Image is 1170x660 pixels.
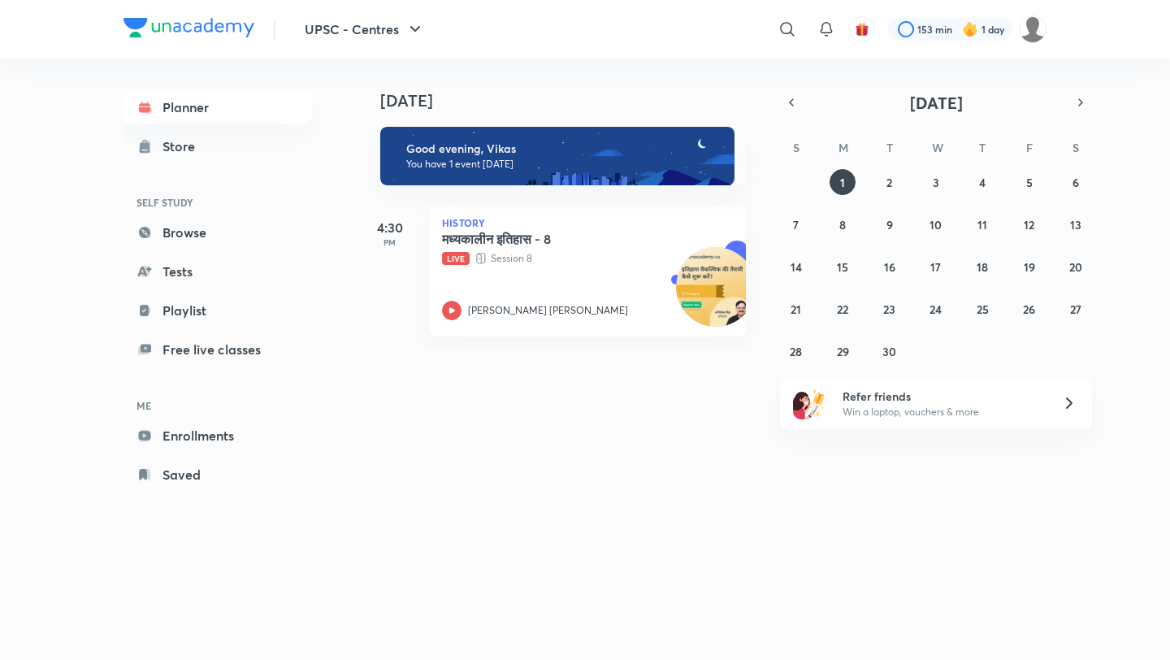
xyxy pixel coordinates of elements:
abbr: September 15, 2025 [837,259,848,275]
p: Win a laptop, vouchers & more [843,405,1042,419]
button: September 30, 2025 [877,338,903,364]
abbr: September 1, 2025 [840,175,845,190]
img: streak [962,21,978,37]
button: September 27, 2025 [1063,296,1089,322]
button: September 17, 2025 [923,254,949,280]
abbr: September 8, 2025 [839,217,846,232]
button: September 12, 2025 [1016,211,1042,237]
a: Store [123,130,312,163]
abbr: September 5, 2025 [1026,175,1033,190]
abbr: September 22, 2025 [837,302,848,317]
button: [DATE] [803,91,1069,114]
img: referral [793,387,825,419]
abbr: Saturday [1072,140,1079,155]
abbr: Sunday [793,140,799,155]
button: September 18, 2025 [969,254,995,280]
abbr: September 9, 2025 [886,217,893,232]
abbr: Friday [1026,140,1033,155]
button: September 29, 2025 [830,338,856,364]
p: PM [357,237,422,247]
abbr: September 29, 2025 [837,344,849,359]
abbr: September 4, 2025 [979,175,986,190]
abbr: September 18, 2025 [977,259,988,275]
button: September 4, 2025 [969,169,995,195]
button: September 3, 2025 [923,169,949,195]
button: September 23, 2025 [877,296,903,322]
button: UPSC - Centres [295,13,435,46]
abbr: September 10, 2025 [929,217,942,232]
div: Store [162,137,205,156]
p: You have 1 event [DATE] [406,158,720,171]
abbr: September 3, 2025 [933,175,939,190]
h5: 4:30 [357,218,422,237]
span: [DATE] [910,92,963,114]
button: September 1, 2025 [830,169,856,195]
abbr: September 16, 2025 [884,259,895,275]
button: September 14, 2025 [783,254,809,280]
button: September 19, 2025 [1016,254,1042,280]
abbr: Wednesday [932,140,943,155]
img: avatar [855,22,869,37]
abbr: September 6, 2025 [1072,175,1079,190]
abbr: September 28, 2025 [790,344,802,359]
span: Live [442,252,470,265]
button: September 22, 2025 [830,296,856,322]
button: September 11, 2025 [969,211,995,237]
button: September 24, 2025 [923,296,949,322]
p: [PERSON_NAME] [PERSON_NAME] [468,303,628,318]
button: September 26, 2025 [1016,296,1042,322]
a: Planner [123,91,312,124]
abbr: Tuesday [886,140,893,155]
button: September 15, 2025 [830,254,856,280]
button: September 13, 2025 [1063,211,1089,237]
p: Session 8 [442,250,697,267]
h5: मध्यकालीन इतिहास - 8 [442,231,644,247]
img: evening [380,127,734,185]
a: Browse [123,216,312,249]
h6: Refer friends [843,388,1042,405]
abbr: September 13, 2025 [1070,217,1081,232]
abbr: September 21, 2025 [791,302,801,317]
button: September 7, 2025 [783,211,809,237]
abbr: September 23, 2025 [883,302,895,317]
abbr: September 30, 2025 [882,344,896,359]
button: September 10, 2025 [923,211,949,237]
button: September 2, 2025 [877,169,903,195]
button: September 21, 2025 [783,296,809,322]
button: September 28, 2025 [783,338,809,364]
abbr: September 26, 2025 [1023,302,1035,317]
img: Vikas Mishra [1019,15,1046,43]
button: September 16, 2025 [877,254,903,280]
abbr: Monday [838,140,848,155]
button: September 6, 2025 [1063,169,1089,195]
h4: [DATE] [380,91,762,111]
abbr: September 17, 2025 [930,259,941,275]
abbr: September 27, 2025 [1070,302,1081,317]
abbr: September 7, 2025 [793,217,799,232]
button: September 9, 2025 [877,211,903,237]
a: Saved [123,458,312,491]
a: Free live classes [123,333,312,366]
abbr: September 19, 2025 [1024,259,1035,275]
abbr: September 11, 2025 [977,217,987,232]
img: Company Logo [123,18,254,37]
abbr: September 24, 2025 [929,302,942,317]
abbr: September 25, 2025 [977,302,989,317]
a: Company Logo [123,18,254,41]
button: September 5, 2025 [1016,169,1042,195]
button: September 20, 2025 [1063,254,1089,280]
h6: Good evening, Vikas [406,141,720,156]
abbr: September 14, 2025 [791,259,802,275]
a: Playlist [123,294,312,327]
abbr: September 12, 2025 [1024,217,1034,232]
h6: SELF STUDY [123,189,312,216]
abbr: Thursday [979,140,986,155]
h6: ME [123,392,312,419]
a: Enrollments [123,419,312,452]
button: avatar [849,16,875,42]
abbr: September 20, 2025 [1069,259,1082,275]
abbr: September 2, 2025 [886,175,892,190]
p: History [442,218,733,228]
a: Tests [123,255,312,288]
button: September 25, 2025 [969,296,995,322]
